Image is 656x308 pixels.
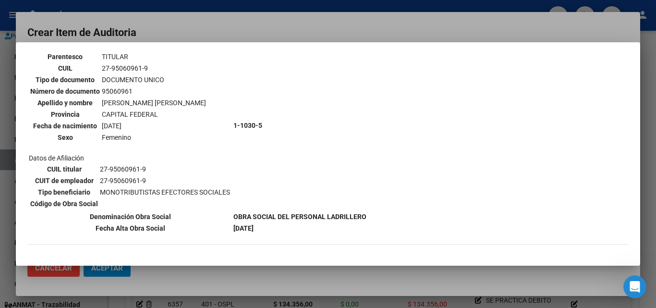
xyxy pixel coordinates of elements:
[30,109,100,120] th: Provincia
[99,164,231,174] td: 27-95060961-9
[233,213,366,221] b: OBRA SOCIAL DEL PERSONAL LADRILLERO
[30,198,98,209] th: Código de Obra Social
[28,40,232,210] td: Datos personales Datos de Afiliación
[30,86,100,97] th: Número de documento
[101,74,207,85] td: DOCUMENTO UNICO
[30,74,100,85] th: Tipo de documento
[101,109,207,120] td: CAPITAL FEDERAL
[30,98,100,108] th: Apellido y nombre
[101,98,207,108] td: [PERSON_NAME] [PERSON_NAME]
[233,224,254,232] b: [DATE]
[101,51,207,62] td: TITULAR
[101,121,207,131] td: [DATE]
[30,63,100,74] th: CUIL
[30,164,98,174] th: CUIL titular
[30,121,100,131] th: Fecha de nacimiento
[28,223,232,234] th: Fecha Alta Obra Social
[99,175,231,186] td: 27-95060961-9
[30,132,100,143] th: Sexo
[101,132,207,143] td: Femenino
[30,187,98,197] th: Tipo beneficiario
[623,275,646,298] iframe: Intercom live chat
[30,51,100,62] th: Parentesco
[30,175,98,186] th: CUIT de empleador
[101,86,207,97] td: 95060961
[99,187,231,197] td: MONOTRIBUTISTAS EFECTORES SOCIALES
[101,63,207,74] td: 27-95060961-9
[28,211,232,222] th: Denominación Obra Social
[233,122,262,129] b: 1-1030-5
